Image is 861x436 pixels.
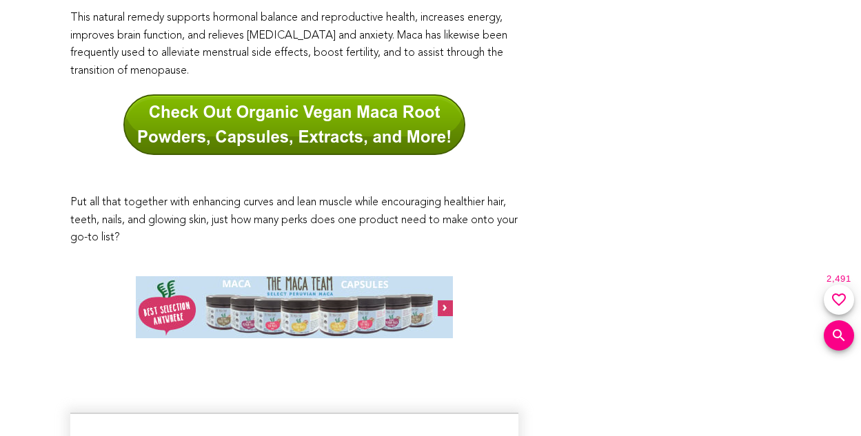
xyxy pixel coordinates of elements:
img: Check Out Organic Vegan Maca Root Powders, Capsules, Extracts, and More! [123,94,465,155]
span: Put all that together with enhancing curves and lean muscle while encouraging healthier hair, tee... [70,197,518,243]
img: Maca-Team-Capsules-Banner-Ad [136,276,453,338]
span: This natural remedy supports hormonal balance and reproductive health, increases energy, improves... [70,12,507,76]
iframe: Chat Widget [792,370,861,436]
